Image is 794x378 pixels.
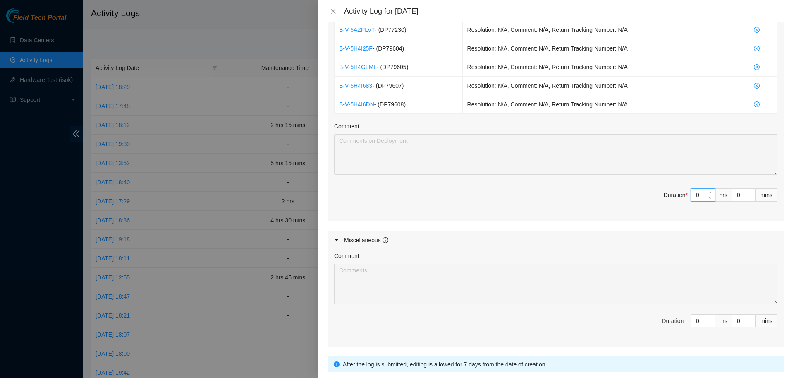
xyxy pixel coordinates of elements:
[334,134,777,175] textarea: Comment
[741,64,772,70] span: close-circle
[741,83,772,89] span: close-circle
[715,188,732,202] div: hrs
[328,7,339,15] button: Close
[373,45,404,52] span: - ( DP79604 )
[741,101,772,107] span: close-circle
[463,95,737,114] td: Resolution: N/A, Comment: N/A, Return Tracking Number: N/A
[708,196,713,201] span: down
[372,82,404,89] span: - ( DP79607 )
[339,101,374,108] a: B-V-5H4I6DN
[715,314,732,327] div: hrs
[334,122,359,131] label: Comment
[343,360,778,369] div: After the log is submitted, editing is allowed for 7 days from the date of creation.
[756,314,777,327] div: mins
[334,361,340,367] span: info-circle
[334,238,339,243] span: caret-right
[741,27,772,33] span: close-circle
[708,190,713,195] span: up
[741,46,772,51] span: close-circle
[664,190,688,200] div: Duration
[374,101,406,108] span: - ( DP79608 )
[328,231,784,250] div: Miscellaneous info-circle
[706,189,715,195] span: Increase Value
[344,236,388,245] div: Miscellaneous
[334,251,359,260] label: Comment
[339,64,377,70] a: B-V-5H4GLML
[463,21,737,39] td: Resolution: N/A, Comment: N/A, Return Tracking Number: N/A
[463,77,737,95] td: Resolution: N/A, Comment: N/A, Return Tracking Number: N/A
[463,39,737,58] td: Resolution: N/A, Comment: N/A, Return Tracking Number: N/A
[334,264,777,304] textarea: Comment
[339,82,372,89] a: B-V-5H4I683
[756,188,777,202] div: mins
[344,7,784,16] div: Activity Log for [DATE]
[463,58,737,77] td: Resolution: N/A, Comment: N/A, Return Tracking Number: N/A
[375,26,406,33] span: - ( DP77230 )
[706,195,715,201] span: Decrease Value
[330,8,337,14] span: close
[383,237,388,243] span: info-circle
[662,316,687,325] div: Duration :
[377,64,408,70] span: - ( DP79605 )
[339,26,375,33] a: B-V-5AZPLVT
[339,45,373,52] a: B-V-5H4I25F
